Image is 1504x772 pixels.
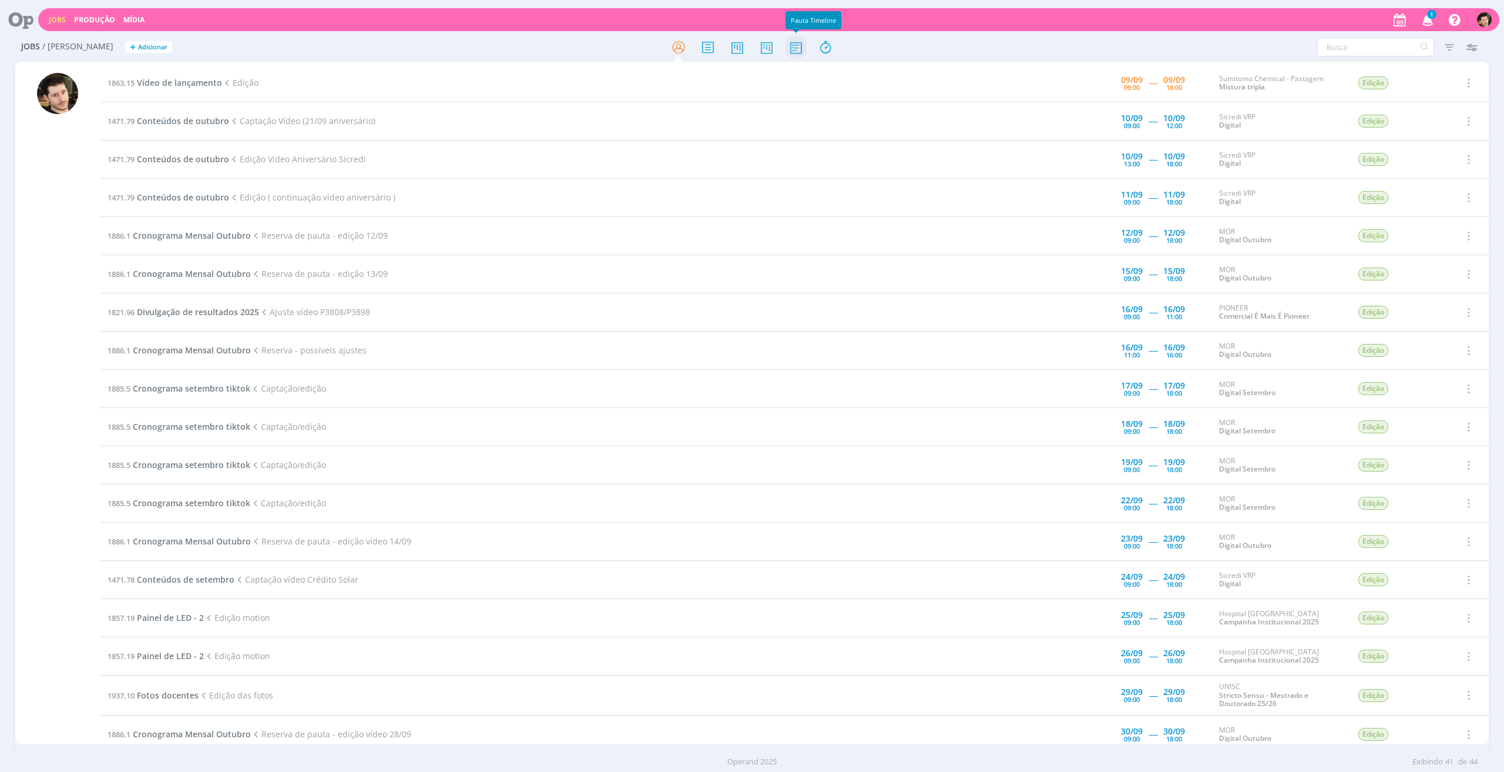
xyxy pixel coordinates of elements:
[1121,420,1143,428] div: 18/09
[1121,305,1143,313] div: 16/09
[1166,84,1182,91] div: 18:00
[108,650,204,661] a: 1857.19Painel de LED - 2
[1166,161,1182,167] div: 18:00
[1358,535,1388,548] span: Edição
[1124,619,1140,626] div: 09:00
[251,536,411,547] span: Reserva de pauta - edição vídeo 14/09
[1149,612,1157,623] span: -----
[108,574,135,585] span: 1471.78
[1219,419,1340,436] div: MOR
[1121,573,1143,581] div: 24/09
[1358,229,1388,242] span: Edição
[1149,268,1157,279] span: -----
[1149,345,1157,356] span: -----
[108,345,130,356] span: 1886.1
[251,230,388,241] span: Reserva de pauta - edição 12/09
[108,383,250,394] a: 1885.5Cronograma setembro tiktok
[1163,573,1185,581] div: 24/09
[1219,158,1241,168] a: Digital
[49,15,66,25] a: Jobs
[137,192,229,203] span: Conteúdos de outubro
[1163,305,1185,313] div: 16/09
[250,383,326,394] span: Captação/edição
[1219,648,1340,665] div: Hospital [GEOGRAPHIC_DATA]
[137,650,204,661] span: Painel de LED - 2
[1358,689,1388,702] span: Edição
[137,574,234,585] span: Conteúdos de setembro
[133,230,251,241] span: Cronograma Mensal Outubro
[74,15,115,25] a: Produção
[1219,387,1275,397] a: Digital Setembro
[138,44,167,51] span: Adicionar
[1412,756,1443,768] span: Exibindo
[108,728,251,740] a: 1886.1Cronograma Mensal Outubro
[1149,115,1157,126] span: -----
[1163,458,1185,466] div: 19/09
[1121,152,1143,161] div: 10/09
[1219,495,1340,512] div: MOR
[1124,199,1140,205] div: 09:00
[108,613,135,623] span: 1857.19
[108,422,130,432] span: 1885.5
[1166,466,1182,473] div: 18:00
[1166,237,1182,243] div: 18:00
[1121,229,1143,237] div: 12/09
[1124,275,1140,282] div: 09:00
[1166,619,1182,626] div: 18:00
[1124,237,1140,243] div: 09:00
[108,498,130,509] span: 1885.5
[1219,610,1340,627] div: Hospital [GEOGRAPHIC_DATA]
[1121,649,1143,657] div: 26/09
[108,230,130,241] span: 1886.1
[1149,383,1157,394] span: -----
[108,345,251,356] a: 1886.1Cronograma Mensal Outubro
[1358,728,1388,741] span: Edição
[1219,540,1271,550] a: Digital Outubro
[1124,543,1140,549] div: 09:00
[1124,122,1140,129] div: 09:00
[133,383,250,394] span: Cronograma setembro tiktok
[1358,268,1388,280] span: Edição
[1219,533,1340,550] div: MOR
[1121,114,1143,122] div: 10/09
[137,115,229,126] span: Conteúdos de outubro
[108,230,251,241] a: 1886.1Cronograma Mensal Outubro
[133,459,250,470] span: Cronograma setembro tiktok
[133,345,251,356] span: Cronograma Mensal Outubro
[1124,313,1140,320] div: 09:00
[1219,311,1310,321] a: Comercial É Mais É Pioneer
[1121,343,1143,352] div: 16/09
[1219,733,1271,743] a: Digital Outubro
[1166,657,1182,664] div: 18:00
[1166,696,1182,703] div: 18:00
[1124,466,1140,473] div: 09:00
[1163,688,1185,696] div: 29/09
[1124,161,1140,167] div: 13:00
[229,115,375,126] span: Captação Vídeo (21/09 aniversário)
[120,15,148,25] button: Mídia
[785,11,841,29] div: Pauta Timeline
[108,536,251,547] a: 1886.1Cronograma Mensal Outubro
[42,42,113,52] span: / [PERSON_NAME]
[1358,115,1388,128] span: Edição
[1219,572,1340,589] div: Sicredi VRP
[137,690,199,701] span: Fotos docentes
[1476,9,1492,30] button: V
[1458,756,1467,768] span: de
[1219,82,1265,92] a: Mistura tripla
[1219,75,1340,92] div: Sumitomo Chemical - Pastagem
[1358,76,1388,89] span: Edição
[1358,459,1388,472] span: Edição
[1163,649,1185,657] div: 26/09
[1219,189,1340,206] div: Sicredi VRP
[1163,727,1185,736] div: 30/09
[1358,191,1388,204] span: Edição
[1121,191,1143,199] div: 11/09
[108,651,135,661] span: 1857.19
[1219,228,1340,245] div: MOR
[1121,496,1143,504] div: 22/09
[1124,581,1140,587] div: 09:00
[1219,426,1275,436] a: Digital Setembro
[1149,497,1157,509] span: -----
[108,383,130,394] span: 1885.5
